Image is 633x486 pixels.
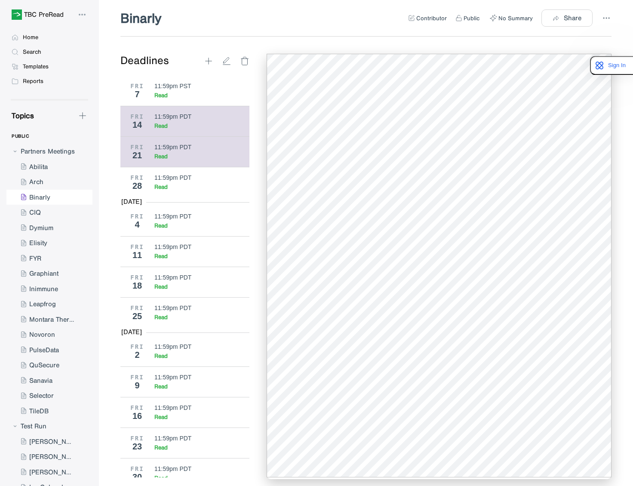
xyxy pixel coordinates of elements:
[126,151,148,160] div: 21
[126,311,148,321] div: 25
[154,283,168,290] div: Read
[121,328,142,336] div: [DATE]
[126,411,148,421] div: 16
[154,113,191,120] div: 11:59pm PDT
[154,305,191,311] div: 11:59pm PDT
[154,314,168,321] div: Read
[154,243,191,250] div: 11:59pm PDT
[126,465,148,472] div: FRI
[126,350,148,360] div: 2
[154,374,191,381] div: 11:59pm PDT
[154,404,191,411] div: 11:59pm PDT
[126,472,148,482] div: 30
[126,174,148,181] div: FRI
[154,222,168,229] div: Read
[23,63,49,71] div: Templates
[154,252,168,260] div: Read
[126,435,148,442] div: FRI
[126,144,148,151] div: FRI
[126,181,148,191] div: 28
[154,144,191,151] div: 11:59pm PDT
[126,442,148,451] div: 23
[154,474,168,482] div: Read
[154,274,191,281] div: 11:59pm PDT
[498,15,533,22] div: No Summary
[126,404,148,411] div: FRI
[154,83,191,89] div: 11:59pm PST
[154,183,168,191] div: Read
[12,129,29,144] div: PUBLIC
[126,220,148,229] div: 4
[154,413,168,421] div: Read
[23,48,41,56] div: Search
[154,122,168,129] div: Read
[154,383,168,390] div: Read
[126,113,148,120] div: FRI
[126,213,148,220] div: FRI
[118,9,164,28] div: Binarly
[126,343,148,350] div: FRI
[126,381,148,390] div: 9
[23,34,38,41] div: Home
[126,374,148,381] div: FRI
[154,444,168,451] div: Read
[464,15,479,22] div: Public
[126,274,148,281] div: FRI
[126,281,148,290] div: 18
[126,305,148,311] div: FRI
[564,14,581,22] div: Share
[23,77,43,85] div: Reports
[154,174,191,181] div: 11:59pm PDT
[154,213,191,220] div: 11:59pm PDT
[121,197,142,206] div: [DATE]
[126,243,148,250] div: FRI
[154,153,168,160] div: Read
[154,435,191,442] div: 11:59pm PDT
[154,352,168,360] div: Read
[24,11,64,18] div: TBC PreRead
[126,250,148,260] div: 11
[126,89,148,99] div: 7
[126,120,148,129] div: 14
[120,54,204,68] div: Deadlines
[416,15,447,22] div: Contributor
[126,83,148,89] div: FRI
[154,92,168,99] div: Read
[154,465,191,472] div: 11:59pm PDT
[154,343,191,350] div: 11:59pm PDT
[6,111,34,120] div: Topics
